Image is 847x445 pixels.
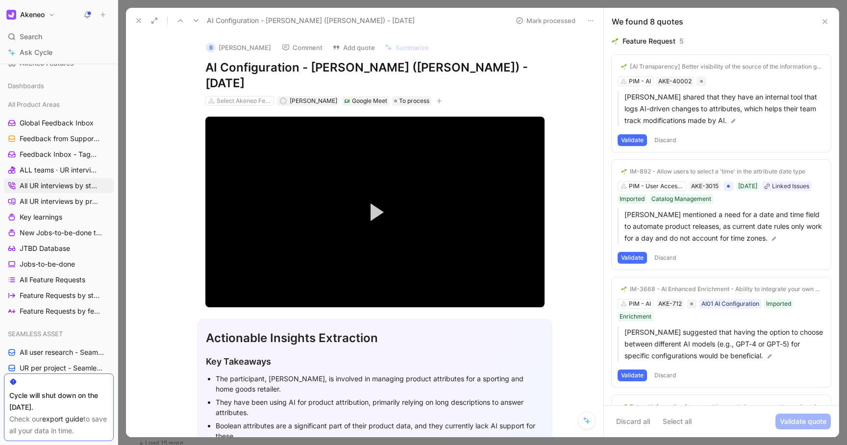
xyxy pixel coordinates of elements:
[658,414,696,429] button: Select all
[8,99,60,109] span: All Product Areas
[216,373,544,394] div: The participant, [PERSON_NAME], is involved in managing product attributes for a sporting and hom...
[216,420,544,441] div: Boolean attributes are a significant part of their product data, and they currently lack AI suppo...
[20,31,42,43] span: Search
[4,194,114,209] a: All UR interviews by projects
[766,353,773,360] img: pen.svg
[651,134,680,146] button: Discard
[20,197,101,206] span: All UR interviews by projects
[20,228,105,238] span: New Jobs-to-be-done to review ([PERSON_NAME])
[207,15,415,26] span: AI Configuration - [PERSON_NAME] ([PERSON_NAME]) - [DATE]
[20,181,100,191] span: All UR interviews by status
[20,347,105,357] span: All user research - Seamless Asset ([PERSON_NAME])
[4,225,114,240] a: New Jobs-to-be-done to review ([PERSON_NAME])
[4,288,114,303] a: Feature Requests by status
[201,40,275,55] button: B[PERSON_NAME]
[4,241,114,256] a: JTBD Database
[624,91,825,126] p: [PERSON_NAME] shared that they have an internal tool that logs AI-driven changes to attributes, w...
[205,117,545,307] div: Video Player
[20,275,85,285] span: All Feature Requests
[621,169,627,174] img: 🌱
[290,97,337,104] span: [PERSON_NAME]
[9,413,108,437] div: Check our to save all your data in time.
[4,345,114,360] a: All user research - Seamless Asset ([PERSON_NAME])
[630,63,822,71] div: [AI Transparency] Better visibility of the source of the information generated (AI, human, both, ...
[20,134,101,144] span: Feedback from Support Team
[4,272,114,287] a: All Feature Requests
[20,259,75,269] span: Jobs-to-be-done
[20,212,62,222] span: Key learnings
[621,64,627,70] img: 🌱
[4,257,114,272] a: Jobs-to-be-done
[624,326,825,362] p: [PERSON_NAME] suggested that having the option to choose between different AI models (e.g., GPT-4...
[20,306,101,316] span: Feature Requests by feature
[612,38,619,45] img: 🌱
[4,78,114,96] div: Dashboards
[511,14,580,27] button: Mark processed
[618,370,647,381] button: Validate
[353,190,397,234] button: Play Video
[20,291,101,300] span: Feature Requests by status
[4,326,114,422] div: SEAMLESS ASSETAll user research - Seamless Asset ([PERSON_NAME])UR per project - Seamless assets ...
[775,414,831,429] button: Validate quote
[399,96,429,106] span: To process
[396,43,429,52] span: Summarize
[380,41,433,54] button: Summarize
[618,61,825,73] button: 🌱[AI Transparency] Better visibility of the source of the information generated (AI, human, both,...
[4,147,114,162] a: Feedback Inbox - Tagging
[4,361,114,375] a: UR per project - Seamless assets ([PERSON_NAME])
[392,96,431,106] div: To process
[4,29,114,44] div: Search
[4,304,114,319] a: Feature Requests by feature
[20,118,94,128] span: Global Feedback Inbox
[4,326,114,341] div: SEAMLESS ASSET
[277,41,327,54] button: Comment
[20,10,45,19] h1: Akeneo
[8,329,63,339] span: SEAMLESS ASSET
[771,235,777,242] img: pen.svg
[618,134,647,146] button: Validate
[4,78,114,93] div: Dashboards
[618,283,825,295] button: 🌱IM-3668 - AI Enhanced Enrichment - Ability to integrate your own AI model
[618,401,825,413] button: 🌱Extract information from asset images to improve asset search and filters
[352,96,387,106] div: Google Meet
[8,81,44,91] span: Dashboards
[42,415,83,423] a: export guide
[4,97,114,319] div: All Product AreasGlobal Feedback InboxFeedback from Support TeamFeedback Inbox - TaggingALL teams...
[20,244,70,253] span: JTBD Database
[4,8,57,22] button: AkeneoAkeneo
[630,285,822,293] div: IM-3668 - AI Enhanced Enrichment - Ability to integrate your own AI model
[4,178,114,193] a: All UR interviews by status
[4,210,114,224] a: Key learnings
[217,96,272,106] div: Select Akeneo Features
[20,165,100,175] span: ALL teams · UR interviews
[612,414,654,429] button: Discard all
[20,47,52,58] span: Ask Cycle
[679,35,684,47] div: 5
[9,390,108,413] div: Cycle will shut down on the [DATE].
[630,168,805,175] div: IM-892 - Allow users to select a 'time' in the attribute date type
[206,43,216,52] div: B
[624,209,825,244] p: [PERSON_NAME] mentioned a need for a date and time field to automate product releases, as current...
[618,252,647,264] button: Validate
[621,404,627,410] img: 🌱
[4,45,114,60] a: Ask Cycle
[20,363,105,373] span: UR per project - Seamless assets ([PERSON_NAME])
[4,131,114,146] a: Feedback from Support Team
[621,286,627,292] img: 🌱
[651,252,680,264] button: Discard
[206,355,544,368] div: Key Takeaways
[4,97,114,112] div: All Product Areas
[6,10,16,20] img: Akeneo
[730,118,737,124] img: pen.svg
[216,397,544,418] div: They have been using AI for product attribution, primarily relying on long descriptions to answer...
[4,163,114,177] a: ALL teams · UR interviews
[205,60,545,91] h1: AI Configuration - [PERSON_NAME] ([PERSON_NAME]) - [DATE]
[612,16,683,27] div: We found 8 quotes
[206,329,544,347] div: Actionable Insights Extraction
[4,116,114,130] a: Global Feedback Inbox
[280,99,286,104] div: M
[623,35,675,47] div: Feature Request
[20,149,100,159] span: Feedback Inbox - Tagging
[651,370,680,381] button: Discard
[630,403,822,411] div: Extract information from asset images to improve asset search and filters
